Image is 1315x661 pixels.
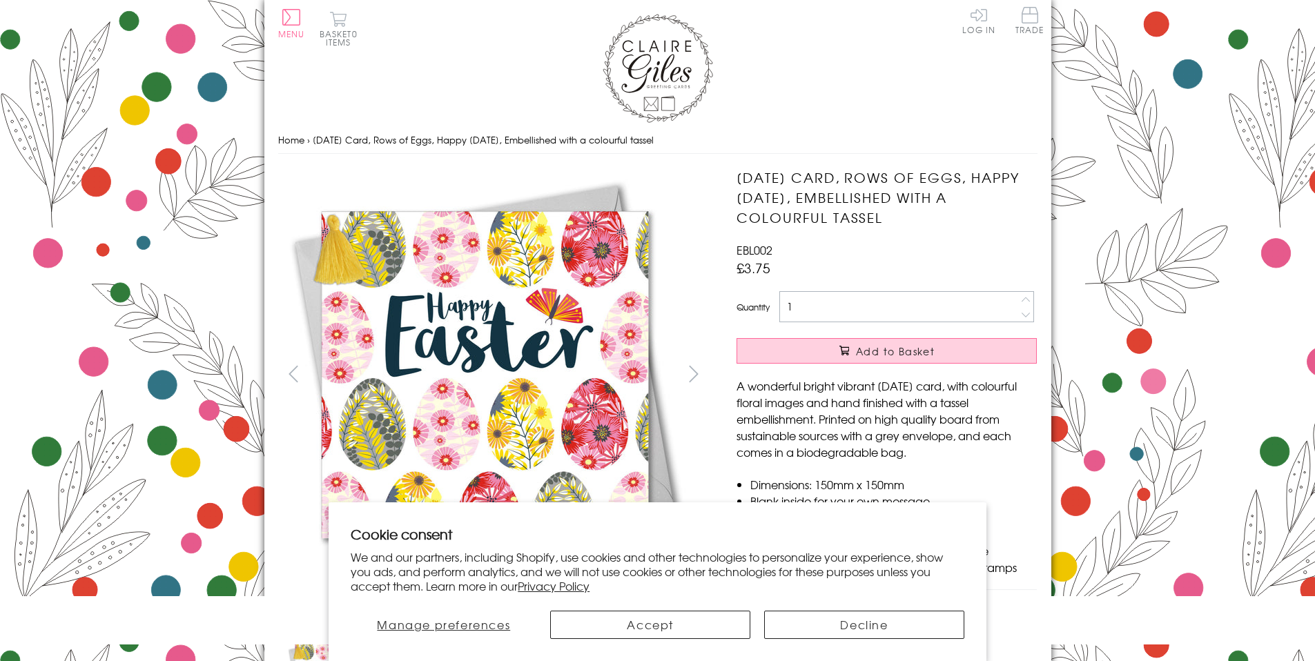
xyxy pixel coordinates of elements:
span: Trade [1015,7,1044,34]
a: Home [278,133,304,146]
button: Accept [550,611,750,639]
li: Dimensions: 150mm x 150mm [750,476,1037,493]
h2: Cookie consent [351,524,964,544]
h1: [DATE] Card, Rows of Eggs, Happy [DATE], Embellished with a colourful tassel [737,168,1037,227]
span: › [307,133,310,146]
label: Quantity [737,301,770,313]
button: Add to Basket [737,338,1037,364]
button: Manage preferences [351,611,536,639]
img: Easter Card, Rows of Eggs, Happy Easter, Embellished with a colourful tassel [277,168,692,582]
a: Trade [1015,7,1044,37]
span: EBL002 [737,241,772,258]
button: Basket0 items [320,11,358,46]
button: prev [278,358,309,389]
button: next [678,358,709,389]
nav: breadcrumbs [278,126,1038,155]
button: Decline [764,611,964,639]
img: Easter Card, Rows of Eggs, Happy Easter, Embellished with a colourful tassel [709,168,1123,582]
span: [DATE] Card, Rows of Eggs, Happy [DATE], Embellished with a colourful tassel [313,133,654,146]
button: Menu [278,9,305,38]
span: Menu [278,28,305,40]
li: Blank inside for your own message [750,493,1037,509]
a: Log In [962,7,995,34]
span: 0 items [326,28,358,48]
a: Privacy Policy [518,578,590,594]
p: We and our partners, including Shopify, use cookies and other technologies to personalize your ex... [351,550,964,593]
img: Claire Giles Greetings Cards [603,14,713,123]
span: Add to Basket [856,344,935,358]
p: A wonderful bright vibrant [DATE] card, with colourful floral images and hand finished with a tas... [737,377,1037,460]
span: Manage preferences [377,616,510,633]
span: £3.75 [737,258,770,277]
